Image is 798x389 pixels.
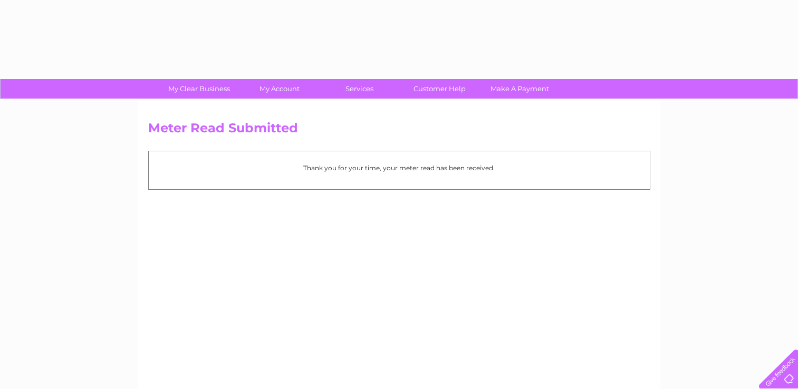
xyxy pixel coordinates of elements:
[154,163,645,173] p: Thank you for your time, your meter read has been received.
[156,79,243,99] a: My Clear Business
[476,79,563,99] a: Make A Payment
[148,121,650,141] h2: Meter Read Submitted
[396,79,483,99] a: Customer Help
[236,79,323,99] a: My Account
[316,79,403,99] a: Services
